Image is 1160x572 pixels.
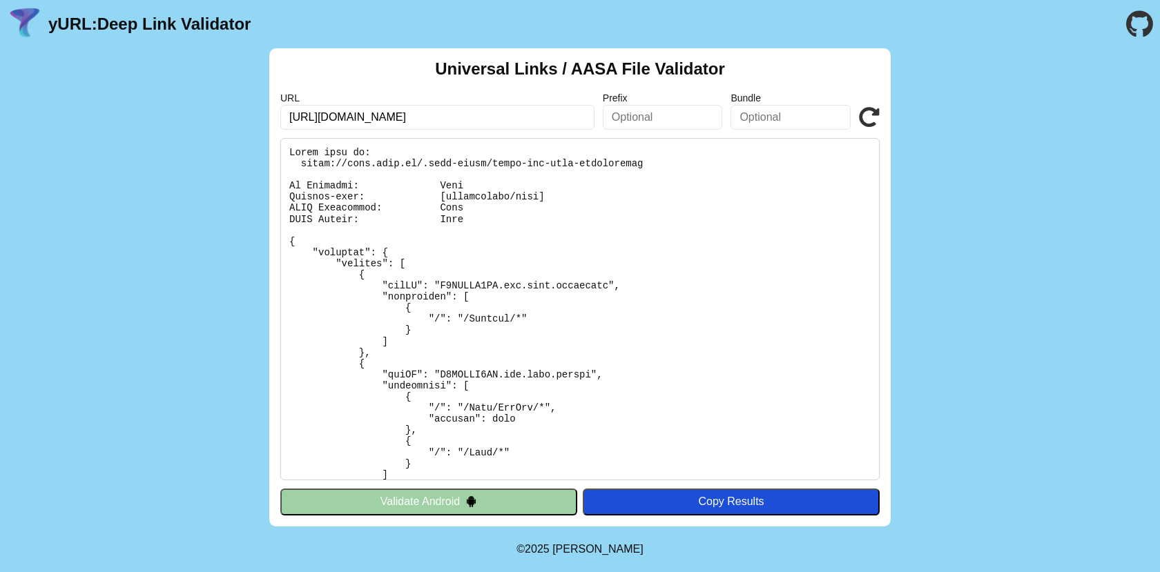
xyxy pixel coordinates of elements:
h2: Universal Links / AASA File Validator [435,59,725,79]
label: URL [280,92,594,103]
button: Validate Android [280,489,577,515]
pre: Lorem ipsu do: sitam://cons.adip.el/.sedd-eiusm/tempo-inc-utla-etdoloremag Al Enimadmi: Veni Quis... [280,138,880,480]
a: yURL:Deep Link Validator [48,14,251,34]
input: Optional [603,105,723,130]
label: Prefix [603,92,723,103]
a: Michael Ibragimchayev's Personal Site [552,543,644,555]
button: Copy Results [583,489,880,515]
input: Required [280,105,594,130]
input: Optional [731,105,851,130]
div: Copy Results [590,495,873,508]
footer: © [516,526,643,572]
span: 2025 [525,543,550,555]
label: Bundle [731,92,851,103]
img: yURL Logo [7,6,43,42]
img: droidIcon.svg [465,495,477,507]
